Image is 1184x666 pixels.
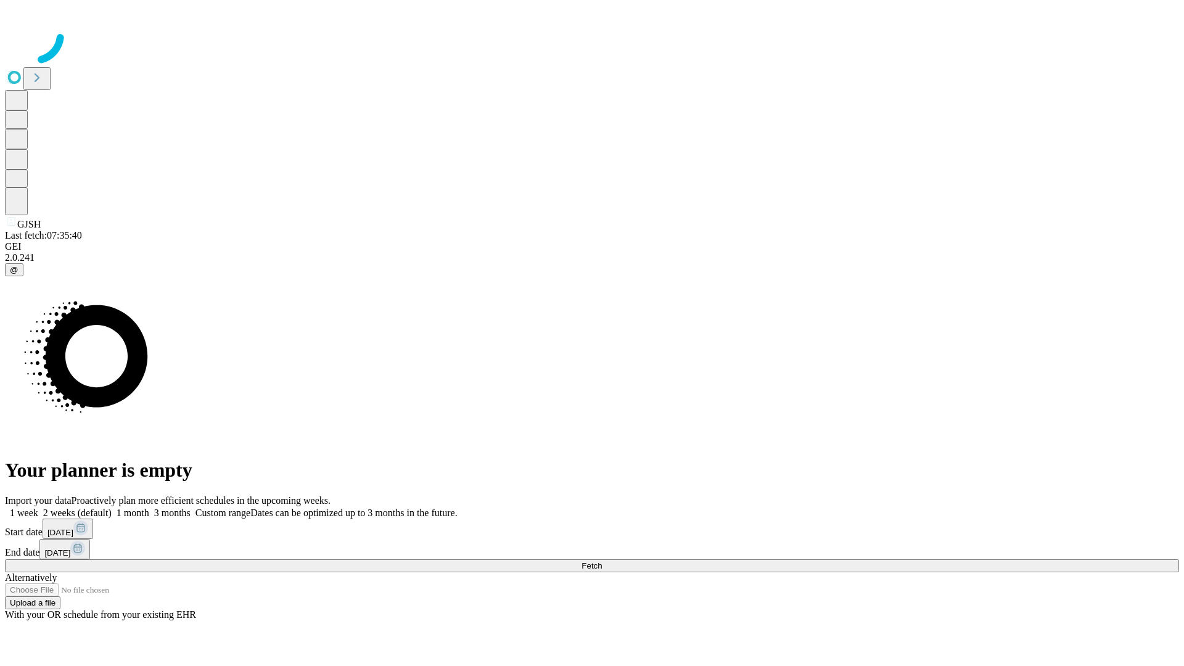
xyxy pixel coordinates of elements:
[5,263,23,276] button: @
[5,609,196,620] span: With your OR schedule from your existing EHR
[5,519,1179,539] div: Start date
[39,539,90,559] button: [DATE]
[5,495,72,506] span: Import your data
[5,559,1179,572] button: Fetch
[5,230,82,240] span: Last fetch: 07:35:40
[43,508,112,518] span: 2 weeks (default)
[5,572,57,583] span: Alternatively
[10,508,38,518] span: 1 week
[44,548,70,557] span: [DATE]
[582,561,602,570] span: Fetch
[5,241,1179,252] div: GEI
[17,219,41,229] span: GJSH
[195,508,250,518] span: Custom range
[5,539,1179,559] div: End date
[47,528,73,537] span: [DATE]
[117,508,149,518] span: 1 month
[43,519,93,539] button: [DATE]
[10,265,18,274] span: @
[154,508,191,518] span: 3 months
[5,252,1179,263] div: 2.0.241
[72,495,331,506] span: Proactively plan more efficient schedules in the upcoming weeks.
[5,596,60,609] button: Upload a file
[5,459,1179,482] h1: Your planner is empty
[250,508,457,518] span: Dates can be optimized up to 3 months in the future.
